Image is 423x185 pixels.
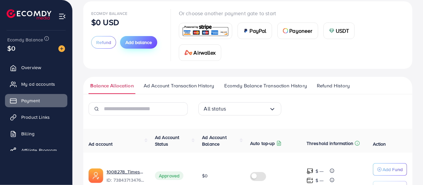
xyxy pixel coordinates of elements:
a: cardPayPal [238,23,272,39]
span: Ad Account Transaction History [144,82,214,89]
span: Balance Allocation [90,82,134,89]
img: top-up amount [307,168,314,175]
span: Payment [21,97,40,104]
span: Billing [21,130,35,137]
span: Airwallex [194,49,216,57]
p: Auto top-up [250,139,275,147]
span: $0 [202,172,208,179]
a: Billing [5,127,67,140]
span: Ad account [89,141,113,147]
a: Overview [5,61,67,74]
span: My ad accounts [21,81,55,87]
span: Refund [96,39,111,46]
span: Approved [155,171,183,180]
img: image [58,45,65,52]
img: card [283,28,288,33]
img: ic-ads-acc.e4c84228.svg [89,168,103,183]
span: All status [204,104,226,114]
a: Affiliate Program [5,144,67,157]
a: Payment [5,94,67,107]
span: Refund History [317,82,350,89]
span: Ecomdy Balance Transaction History [224,82,307,89]
span: Product Links [21,114,50,120]
img: card [329,28,334,33]
img: top-up amount [307,177,314,184]
span: Overview [21,64,41,71]
a: cardPayoneer [277,23,318,39]
a: cardAirwallex [179,44,221,61]
a: Product Links [5,111,67,124]
a: My ad accounts [5,77,67,91]
p: $0 USD [91,18,119,26]
span: Affiliate Program [21,147,57,154]
p: $ --- [316,167,324,175]
img: card [181,24,230,38]
span: $0 [7,43,15,53]
button: Add balance [120,36,157,49]
span: Ad Account Balance [202,134,227,147]
p: $ --- [316,176,324,184]
img: logo [7,9,51,20]
div: Search for option [198,102,281,116]
span: ID: 7384371347679395857 [106,177,144,183]
span: Ad Account Status [155,134,179,147]
a: card [179,23,232,39]
button: Add Fund [373,163,407,176]
span: Ecomdy Balance [91,11,127,16]
span: Ecomdy Balance [7,36,43,43]
p: Threshold information [307,139,353,147]
img: card [243,28,248,33]
span: Action [373,141,386,147]
button: Refund [91,36,116,49]
span: PayPal [250,27,266,35]
div: <span class='underline'>1008278_Times MKT_1719307941909</span></br>7384371347679395857 [106,168,144,184]
span: Payoneer [290,27,313,35]
span: Add balance [125,39,152,46]
a: 1008278_Times MKT_1719307941909 [106,168,144,175]
img: menu [58,13,66,20]
img: card [184,50,192,55]
p: Add Fund [383,165,403,173]
p: Or choose another payment gate to start [179,9,404,17]
span: USDT [336,27,349,35]
iframe: Chat [395,155,418,180]
input: Search for option [226,104,269,114]
a: cardUSDT [323,23,355,39]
